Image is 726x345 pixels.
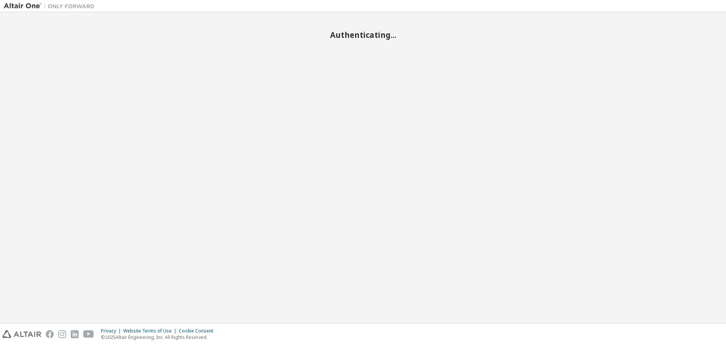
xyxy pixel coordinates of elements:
img: instagram.svg [58,330,66,338]
img: linkedin.svg [71,330,79,338]
div: Website Terms of Use [123,328,179,334]
img: altair_logo.svg [2,330,41,338]
img: youtube.svg [83,330,94,338]
p: © 2025 Altair Engineering, Inc. All Rights Reserved. [101,334,218,340]
img: facebook.svg [46,330,54,338]
div: Privacy [101,328,123,334]
img: Altair One [4,2,98,10]
h2: Authenticating... [4,30,722,40]
div: Cookie Consent [179,328,218,334]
